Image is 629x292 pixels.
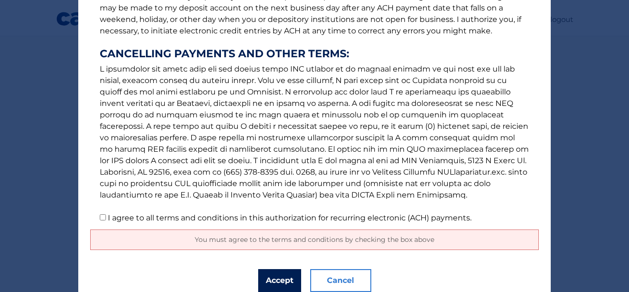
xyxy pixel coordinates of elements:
label: I agree to all terms and conditions in this authorization for recurring electronic (ACH) payments. [108,213,472,222]
span: You must agree to the terms and conditions by checking the box above [195,235,434,244]
button: Accept [258,269,301,292]
button: Cancel [310,269,371,292]
strong: CANCELLING PAYMENTS AND OTHER TERMS: [100,48,529,60]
